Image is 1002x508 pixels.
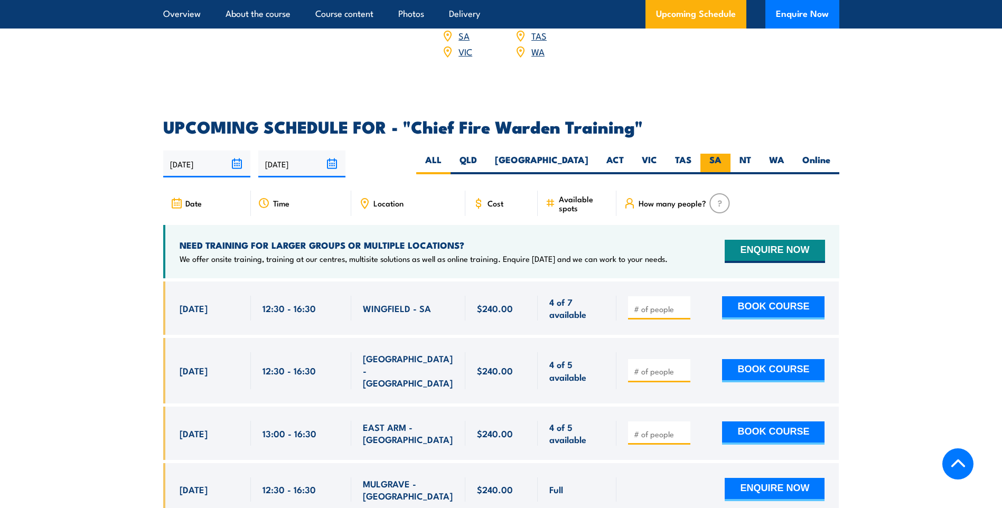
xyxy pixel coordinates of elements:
span: 4 of 7 available [549,296,605,321]
label: QLD [451,154,486,174]
span: Full [549,483,563,495]
span: [DATE] [180,427,208,439]
input: # of people [634,304,687,314]
span: $240.00 [477,483,513,495]
button: ENQUIRE NOW [725,478,825,501]
span: [DATE] [180,364,208,377]
span: [DATE] [180,302,208,314]
span: 4 of 5 available [549,358,605,383]
span: $240.00 [477,302,513,314]
button: BOOK COURSE [722,359,825,382]
label: TAS [666,154,700,174]
label: NT [731,154,760,174]
span: 12:30 - 16:30 [263,364,316,377]
label: [GEOGRAPHIC_DATA] [486,154,597,174]
input: # of people [634,366,687,377]
span: Available spots [559,194,609,212]
span: Location [373,199,404,208]
a: TAS [531,29,547,42]
span: WINGFIELD - SA [363,302,431,314]
span: EAST ARM - [GEOGRAPHIC_DATA] [363,421,454,446]
input: To date [258,150,345,177]
label: VIC [633,154,666,174]
button: ENQUIRE NOW [725,240,825,263]
span: $240.00 [477,364,513,377]
span: Date [185,199,202,208]
label: ACT [597,154,633,174]
span: 12:30 - 16:30 [263,302,316,314]
a: WA [531,45,545,58]
span: MULGRAVE - [GEOGRAPHIC_DATA] [363,477,454,502]
span: $240.00 [477,427,513,439]
input: # of people [634,429,687,439]
h2: UPCOMING SCHEDULE FOR - "Chief Fire Warden Training" [163,119,839,134]
span: [DATE] [180,483,208,495]
h4: NEED TRAINING FOR LARGER GROUPS OR MULTIPLE LOCATIONS? [180,239,668,251]
span: 4 of 5 available [549,421,605,446]
label: SA [700,154,731,174]
button: BOOK COURSE [722,296,825,319]
label: Online [793,154,839,174]
a: SA [458,29,470,42]
a: VIC [458,45,472,58]
span: How many people? [639,199,706,208]
span: Time [273,199,289,208]
input: From date [163,150,250,177]
p: We offer onsite training, training at our centres, multisite solutions as well as online training... [180,253,668,264]
span: 12:30 - 16:30 [263,483,316,495]
label: ALL [416,154,451,174]
button: BOOK COURSE [722,421,825,445]
label: WA [760,154,793,174]
span: Cost [488,199,503,208]
span: [GEOGRAPHIC_DATA] - [GEOGRAPHIC_DATA] [363,352,454,389]
span: 13:00 - 16:30 [263,427,316,439]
